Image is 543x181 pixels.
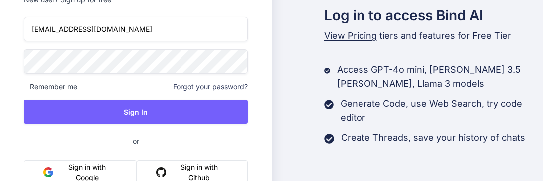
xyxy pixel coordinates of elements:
[341,131,525,145] p: Create Threads, save your history of chats
[93,129,179,153] span: or
[24,100,248,124] button: Sign In
[24,82,77,92] span: Remember me
[24,17,248,41] input: Login or Email
[337,63,543,91] p: Access GPT-4o mini, [PERSON_NAME] 3.5 [PERSON_NAME], Llama 3 models
[156,167,166,177] img: github
[43,167,53,177] img: google
[173,82,248,92] span: Forgot your password?
[324,30,377,41] span: View Pricing
[341,97,543,125] p: Generate Code, use Web Search, try code editor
